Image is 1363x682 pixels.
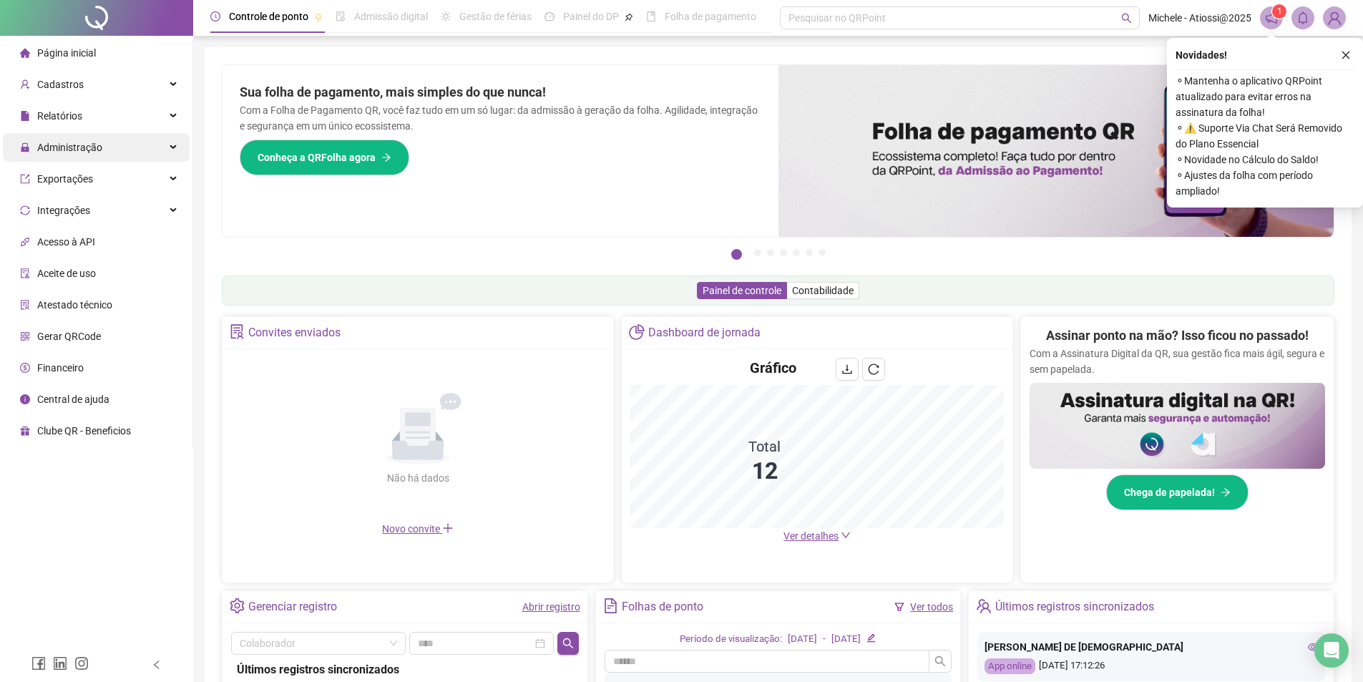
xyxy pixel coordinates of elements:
[37,47,96,59] span: Página inicial
[563,11,619,22] span: Painel do DP
[894,602,904,612] span: filter
[248,321,341,345] div: Convites enviados
[788,632,817,647] div: [DATE]
[1148,10,1251,26] span: Michele - Atiossi@2025
[152,660,162,670] span: left
[20,111,30,121] span: file
[625,13,633,21] span: pushpin
[646,11,656,21] span: book
[37,362,84,374] span: Financeiro
[976,598,991,613] span: team
[793,249,800,256] button: 5
[314,13,323,21] span: pushpin
[352,470,484,486] div: Não há dados
[20,394,30,404] span: info-circle
[20,363,30,373] span: dollar
[792,285,854,296] span: Contabilidade
[603,598,618,613] span: file-text
[336,11,346,21] span: file-done
[441,11,451,21] span: sun
[1272,4,1286,19] sup: 1
[780,249,787,256] button: 4
[20,331,30,341] span: qrcode
[522,601,580,613] a: Abrir registro
[1176,73,1354,120] span: ⚬ Mantenha o aplicativo QRPoint atualizado para evitar erros na assinatura da folha!
[1341,50,1351,60] span: close
[53,656,67,671] span: linkedin
[985,658,1318,675] div: [DATE] 17:12:26
[629,324,644,339] span: pie-chart
[37,236,95,248] span: Acesso à API
[240,102,761,134] p: Com a Folha de Pagamento QR, você faz tudo em um só lugar: da admissão à geração da folha. Agilid...
[37,394,109,405] span: Central de ajuda
[381,152,391,162] span: arrow-right
[823,632,826,647] div: -
[995,595,1154,619] div: Últimos registros sincronizados
[20,300,30,310] span: solution
[806,249,813,256] button: 6
[1221,487,1231,497] span: arrow-right
[1124,484,1215,500] span: Chega de papelada!
[20,426,30,436] span: gift
[354,11,428,22] span: Admissão digital
[37,142,102,153] span: Administração
[868,364,879,375] span: reload
[37,268,96,279] span: Aceite de uso
[1314,633,1349,668] div: Open Intercom Messenger
[240,82,761,102] h2: Sua folha de pagamento, mais simples do que nunca!
[544,11,555,21] span: dashboard
[703,285,781,296] span: Painel de controle
[767,249,774,256] button: 3
[37,110,82,122] span: Relatórios
[831,632,861,647] div: [DATE]
[1277,6,1282,16] span: 1
[20,79,30,89] span: user-add
[31,656,46,671] span: facebook
[1176,47,1227,63] span: Novidades !
[665,11,756,22] span: Folha de pagamento
[382,523,454,535] span: Novo convite
[37,205,90,216] span: Integrações
[459,11,532,22] span: Gestão de férias
[37,299,112,311] span: Atestado técnico
[562,638,574,649] span: search
[20,174,30,184] span: export
[1176,120,1354,152] span: ⚬ ⚠️ Suporte Via Chat Será Removido do Plano Essencial
[258,150,376,165] span: Conheça a QRFolha agora
[648,321,761,345] div: Dashboard de jornada
[1296,11,1309,24] span: bell
[783,530,851,542] a: Ver detalhes down
[230,324,245,339] span: solution
[841,364,853,375] span: download
[934,656,946,667] span: search
[20,48,30,58] span: home
[778,65,1334,237] img: banner%2F8d14a306-6205-4263-8e5b-06e9a85ad873.png
[37,173,93,185] span: Exportações
[229,11,308,22] span: Controle de ponto
[1121,13,1132,24] span: search
[680,632,782,647] div: Período de visualização:
[731,249,742,260] button: 1
[1046,326,1309,346] h2: Assinar ponto na mão? Isso ficou no passado!
[750,358,796,378] h4: Gráfico
[210,11,220,21] span: clock-circle
[783,530,839,542] span: Ver detalhes
[20,237,30,247] span: api
[248,595,337,619] div: Gerenciar registro
[1106,474,1249,510] button: Chega de papelada!
[866,633,876,643] span: edit
[442,522,454,534] span: plus
[910,601,953,613] a: Ver todos
[622,595,703,619] div: Folhas de ponto
[20,205,30,215] span: sync
[1324,7,1345,29] img: 92257
[20,142,30,152] span: lock
[985,658,1035,675] div: App online
[819,249,826,256] button: 7
[237,661,573,678] div: Últimos registros sincronizados
[754,249,761,256] button: 2
[1265,11,1278,24] span: notification
[1308,642,1318,652] span: eye
[1176,167,1354,199] span: ⚬ Ajustes da folha com período ampliado!
[20,268,30,278] span: audit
